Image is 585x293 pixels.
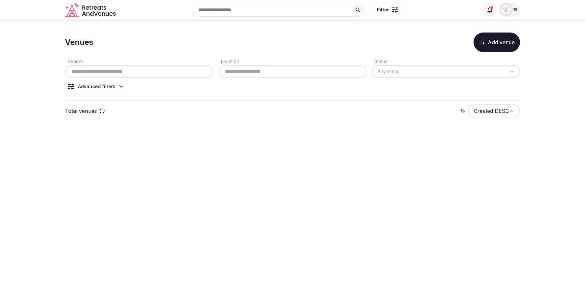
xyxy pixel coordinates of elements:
a: Visit the homepage [65,3,117,17]
svg: Retreats and Venues company logo [65,3,117,17]
label: Search [65,59,83,64]
span: Filter [377,7,389,13]
h1: Venues [65,37,93,48]
label: Location [218,59,239,64]
div: Advanced filters [78,83,115,90]
label: Status [372,59,387,64]
p: Total venues [65,107,97,114]
button: Add venue [474,33,520,52]
button: Filter [373,4,402,16]
img: Matt Grant Oakes [501,5,511,14]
